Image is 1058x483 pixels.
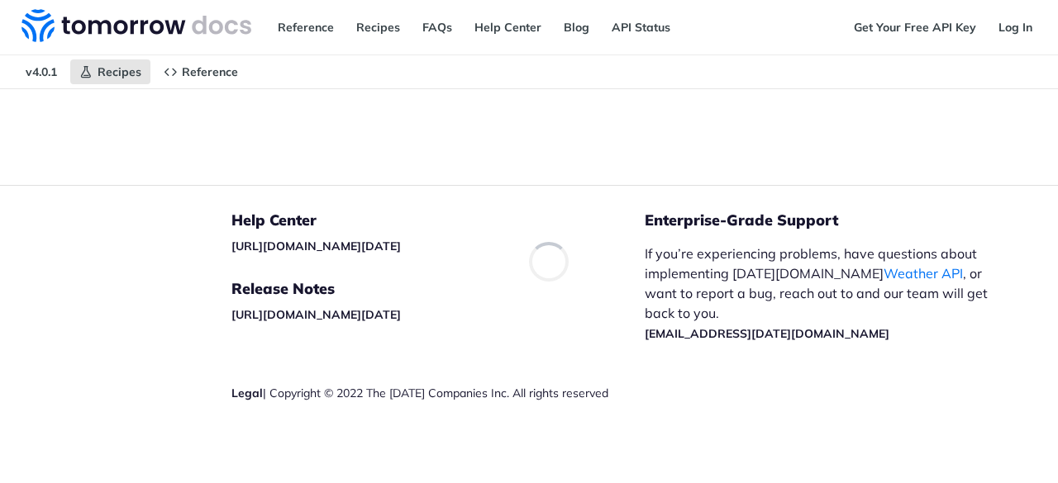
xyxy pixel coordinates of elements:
[989,15,1041,40] a: Log In
[884,265,963,282] a: Weather API
[645,244,990,343] p: If you’re experiencing problems, have questions about implementing [DATE][DOMAIN_NAME] , or want ...
[231,279,645,299] h5: Release Notes
[645,326,889,341] a: [EMAIL_ADDRESS][DATE][DOMAIN_NAME]
[231,386,263,400] a: Legal
[21,9,251,42] img: Tomorrow.io Weather API Docs
[269,15,343,40] a: Reference
[70,59,150,84] a: Recipes
[182,64,238,79] span: Reference
[17,59,66,84] span: v4.0.1
[603,15,679,40] a: API Status
[155,59,247,84] a: Reference
[645,211,1017,230] h5: Enterprise-Grade Support
[231,211,645,230] h5: Help Center
[231,239,401,253] a: [URL][DOMAIN_NAME][DATE]
[231,385,645,401] div: | Copyright © 2022 The [DATE] Companies Inc. All rights reserved
[555,15,598,40] a: Blog
[98,64,141,79] span: Recipes
[845,15,985,40] a: Get Your Free API Key
[347,15,409,40] a: Recipes
[231,307,401,322] a: [URL][DOMAIN_NAME][DATE]
[413,15,461,40] a: FAQs
[465,15,550,40] a: Help Center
